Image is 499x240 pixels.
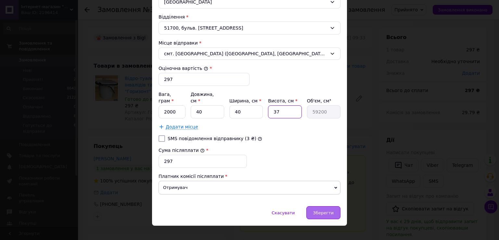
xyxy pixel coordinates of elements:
[159,66,208,71] label: Оціночна вартість
[159,40,340,46] div: Місце відправки
[164,50,327,57] span: смт. [GEOGRAPHIC_DATA] ([GEOGRAPHIC_DATA], [GEOGRAPHIC_DATA].); 63460, вул. [STREET_ADDRESS]
[168,136,256,141] label: SMS повідомлення відправнику (3 ₴)
[229,98,261,103] label: Ширина, см
[159,92,174,103] label: Вага, грам
[159,21,340,34] div: 51700, бульв. [STREET_ADDRESS]
[307,98,340,104] div: Об'єм, см³
[166,124,198,130] span: Додати місце
[272,210,295,215] span: Скасувати
[159,148,205,153] label: Сума післяплати
[159,174,224,179] span: Платник комісії післяплати
[313,210,334,215] span: Зберегти
[159,181,340,194] span: Отримувач
[159,14,340,20] div: Відділення
[191,92,214,103] label: Довжина, см
[268,98,297,103] label: Висота, см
